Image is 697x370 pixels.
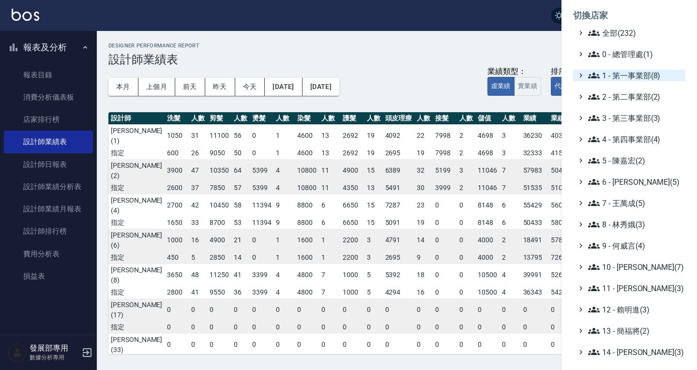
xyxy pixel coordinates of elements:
[573,4,685,27] li: 切換店家
[588,197,682,209] span: 7 - 王萬成(5)
[588,282,682,294] span: 11 - [PERSON_NAME](3)
[588,240,682,252] span: 9 - 何威言(4)
[588,304,682,315] span: 12 - 賴明進(3)
[588,91,682,103] span: 2 - 第二事業部(2)
[588,27,682,39] span: 全部(232)
[588,133,682,145] span: 4 - 第四事業部(4)
[588,346,682,358] span: 14 - [PERSON_NAME](3)
[588,70,682,81] span: 1 - 第一事業部(8)
[588,48,682,60] span: 0 - 總管理處(1)
[588,155,682,166] span: 5 - 陳嘉宏(2)
[588,325,682,337] span: 13 - 簡福將(2)
[588,176,682,188] span: 6 - [PERSON_NAME](5)
[588,112,682,124] span: 3 - 第三事業部(3)
[588,261,682,273] span: 10 - [PERSON_NAME](7)
[588,219,682,230] span: 8 - 林秀娥(3)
